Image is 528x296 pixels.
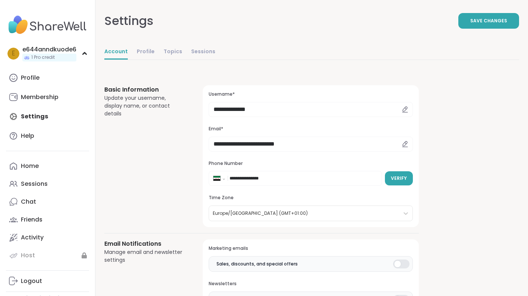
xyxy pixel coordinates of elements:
[6,193,89,211] a: Chat
[191,45,215,60] a: Sessions
[104,85,185,94] h3: Basic Information
[104,45,128,60] a: Account
[458,13,519,29] button: Save Changes
[6,157,89,175] a: Home
[22,45,76,54] div: e644anndkuode6
[21,198,36,206] div: Chat
[6,229,89,246] a: Activity
[104,94,185,118] div: Update your username, display name, or contact details
[21,216,42,224] div: Friends
[31,54,55,61] span: 1 Pro credit
[6,175,89,193] a: Sessions
[104,239,185,248] h3: Email Notifications
[6,88,89,106] a: Membership
[21,251,35,260] div: Host
[6,211,89,229] a: Friends
[209,245,413,252] h3: Marketing emails
[21,162,39,170] div: Home
[6,246,89,264] a: Host
[21,180,48,188] div: Sessions
[164,45,182,60] a: Topics
[104,248,185,264] div: Manage email and newsletter settings
[209,91,413,98] h3: Username*
[12,49,15,58] span: e
[209,281,413,287] h3: Newsletters
[470,17,507,24] span: Save Changes
[216,261,298,267] span: Sales, discounts, and special offers
[209,160,413,167] h3: Phone Number
[21,74,39,82] div: Profile
[385,171,413,185] button: Verify
[21,132,34,140] div: Help
[391,175,407,182] span: Verify
[104,12,154,30] div: Settings
[21,233,44,242] div: Activity
[6,69,89,87] a: Profile
[6,12,89,38] img: ShareWell Nav Logo
[21,277,42,285] div: Logout
[209,126,413,132] h3: Email*
[209,195,413,201] h3: Time Zone
[6,272,89,290] a: Logout
[6,127,89,145] a: Help
[137,45,155,60] a: Profile
[21,93,59,101] div: Membership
